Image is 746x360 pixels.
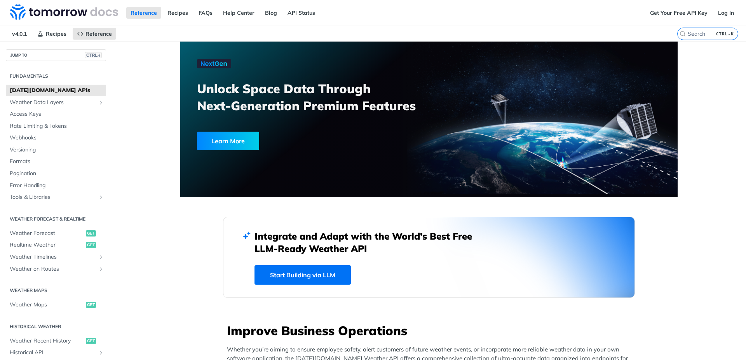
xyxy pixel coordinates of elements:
[6,85,106,96] a: [DATE][DOMAIN_NAME] APIs
[219,7,259,19] a: Help Center
[126,7,161,19] a: Reference
[10,87,104,94] span: [DATE][DOMAIN_NAME] APIs
[10,301,84,309] span: Weather Maps
[10,158,104,165] span: Formats
[10,146,104,154] span: Versioning
[33,28,71,40] a: Recipes
[646,7,712,19] a: Get Your Free API Key
[6,132,106,144] a: Webhooks
[10,265,96,273] span: Weather on Routes
[6,251,106,263] a: Weather TimelinesShow subpages for Weather Timelines
[10,122,104,130] span: Rate Limiting & Tokens
[6,216,106,223] h2: Weather Forecast & realtime
[6,49,106,61] button: JUMP TOCTRL-/
[10,241,84,249] span: Realtime Weather
[10,170,104,177] span: Pagination
[197,59,231,68] img: NextGen
[98,99,104,106] button: Show subpages for Weather Data Layers
[254,265,351,285] a: Start Building via LLM
[6,73,106,80] h2: Fundamentals
[10,230,84,237] span: Weather Forecast
[98,194,104,200] button: Show subpages for Tools & Libraries
[6,347,106,358] a: Historical APIShow subpages for Historical API
[86,230,96,237] span: get
[10,4,118,20] img: Tomorrow.io Weather API Docs
[197,80,437,114] h3: Unlock Space Data Through Next-Generation Premium Features
[6,239,106,251] a: Realtime Weatherget
[680,31,686,37] svg: Search
[6,191,106,203] a: Tools & LibrariesShow subpages for Tools & Libraries
[6,144,106,156] a: Versioning
[6,228,106,239] a: Weather Forecastget
[6,335,106,347] a: Weather Recent Historyget
[6,156,106,167] a: Formats
[714,7,738,19] a: Log In
[6,168,106,179] a: Pagination
[197,132,389,150] a: Learn More
[86,242,96,248] span: get
[261,7,281,19] a: Blog
[6,180,106,191] a: Error Handling
[10,337,84,345] span: Weather Recent History
[163,7,192,19] a: Recipes
[197,132,259,150] div: Learn More
[86,302,96,308] span: get
[283,7,319,19] a: API Status
[6,108,106,120] a: Access Keys
[6,299,106,311] a: Weather Mapsget
[227,322,635,339] h3: Improve Business Operations
[254,230,484,255] h2: Integrate and Adapt with the World’s Best Free LLM-Ready Weather API
[10,193,96,201] span: Tools & Libraries
[85,52,102,58] span: CTRL-/
[10,134,104,142] span: Webhooks
[10,110,104,118] span: Access Keys
[6,263,106,275] a: Weather on RoutesShow subpages for Weather on Routes
[6,97,106,108] a: Weather Data LayersShow subpages for Weather Data Layers
[714,30,736,38] kbd: CTRL-K
[85,30,112,37] span: Reference
[10,253,96,261] span: Weather Timelines
[98,266,104,272] button: Show subpages for Weather on Routes
[86,338,96,344] span: get
[10,182,104,190] span: Error Handling
[98,350,104,356] button: Show subpages for Historical API
[10,99,96,106] span: Weather Data Layers
[46,30,66,37] span: Recipes
[10,349,96,357] span: Historical API
[194,7,217,19] a: FAQs
[8,28,31,40] span: v4.0.1
[6,287,106,294] h2: Weather Maps
[98,254,104,260] button: Show subpages for Weather Timelines
[73,28,116,40] a: Reference
[6,323,106,330] h2: Historical Weather
[6,120,106,132] a: Rate Limiting & Tokens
